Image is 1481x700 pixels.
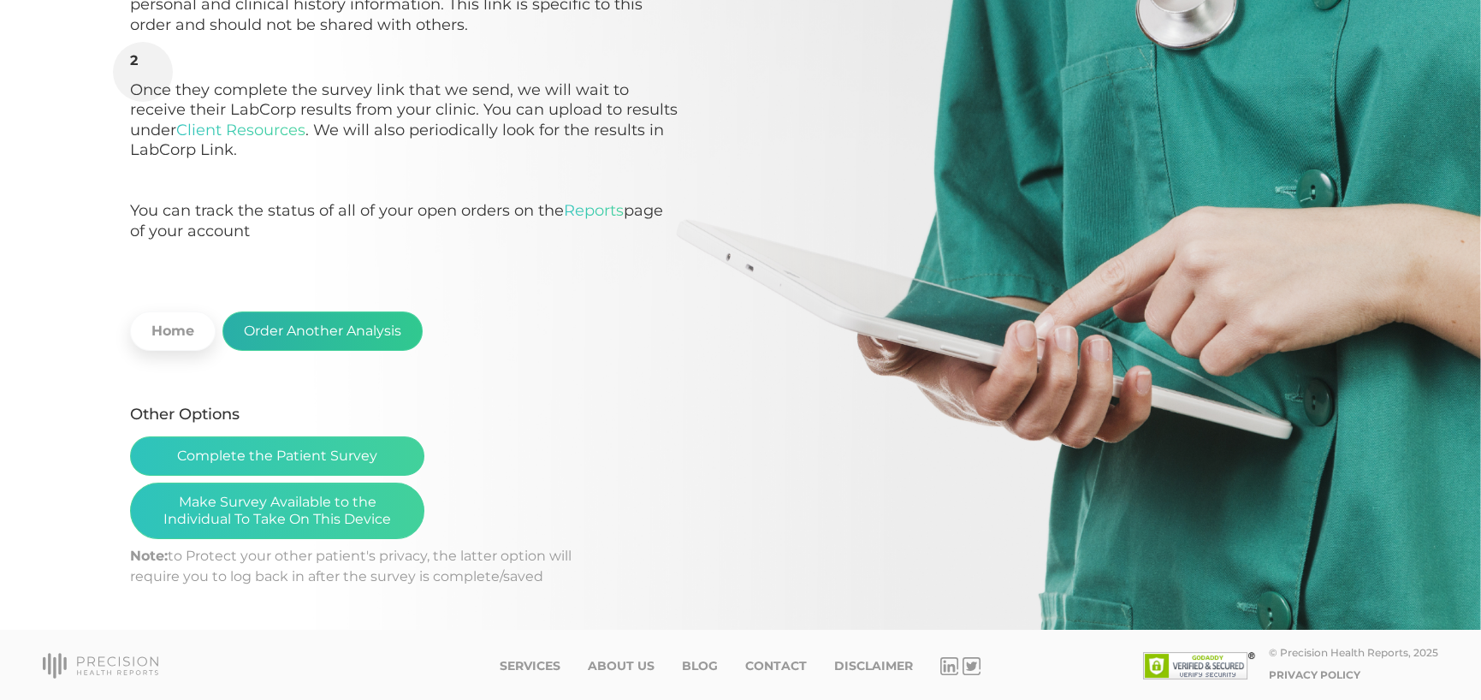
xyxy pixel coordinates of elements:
li: Once they complete the survey link that we send, we will wait to receive their LabCorp results fr... [130,52,678,241]
a: Disclaimer [834,659,913,673]
a: Services [500,659,560,673]
button: Make Survey Available to the Individual To Take On This Device [130,483,424,539]
div: © Precision Health Reports, 2025 [1269,646,1438,659]
div: to Protect your other patient's privacy, the latter option will require you to log back in after ... [130,546,678,587]
h5: Other Options [130,406,678,436]
img: SSL site seal - click to verify [1143,652,1255,679]
button: Order Another Analysis [222,311,423,351]
p: You can track the status of all of your open orders on the page of your account [130,201,678,241]
a: Reports [564,201,624,220]
a: About Us [588,659,655,673]
a: Contact [745,659,807,673]
a: Blog [682,659,718,673]
button: Complete the Patient Survey [130,436,424,476]
a: Client Resources [176,121,305,139]
a: Home [130,311,216,351]
a: Privacy Policy [1269,668,1360,681]
b: Note: [130,548,168,564]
